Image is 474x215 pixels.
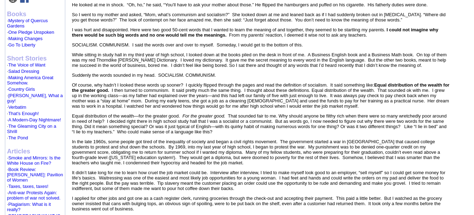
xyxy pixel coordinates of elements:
p: He looked at me in shock. “Oh, ho,” he said, “You’ll have to ask your mother about those.” He fli... [72,2,450,7]
a: Smoke and Mirrors: Is the White House on Fire? [7,155,60,166]
p: Suddenly the words sounded in my head. SOCIALISM. COMMUNISM. [72,72,450,78]
a: Mystery of Quercus Gardens [7,18,48,29]
a: [PERSON_NAME], What a guy! [7,93,63,103]
font: · [7,202,51,212]
font: · [7,117,61,122]
font: · [7,87,35,92]
a: Country Girls [8,87,35,92]
font: · [7,135,28,140]
i: For the greater good. [182,113,228,119]
a: The Pond [8,135,28,140]
a: The Gleaming City on a Shrill [7,124,56,134]
p: So I went to my mother and asked, “Mom, what’s communism and socialism?” She looked down at me an... [72,12,450,23]
font: · [7,190,60,201]
a: Book Review: [PERSON_NAME]: Pavilion of Women [7,167,63,183]
a: Verbatim [8,105,26,110]
b: Articles [7,148,30,155]
a: Salad Dressing [8,69,39,74]
p: In the late 1960s, some people got tired of the inequality of society and began a civil rights mo... [72,139,450,165]
font: · [7,62,45,68]
p: It didn’t take long for me to learn how cruel the job market could be. Interview after interview,... [72,170,450,191]
a: Anti-war Protests Again: problem of war not solved. [7,190,60,201]
a: Making Changes [8,36,43,41]
a: That's Enough! [8,111,39,116]
a: Plagiarism: What is it really? [7,202,51,212]
b: I could not imagine why there would be such big words and no one would tell me the meanings. [72,27,438,38]
font: · [7,30,54,35]
font: · [7,111,39,116]
font: · [7,184,48,189]
b: Books [7,11,26,18]
a: The Voice of Want [8,62,46,68]
a: Taxes, taxes, taxes! [8,184,48,189]
font: · [7,167,63,183]
p: I applied for other jobs and got one as a cash register clerk, running groceries through the chec... [72,196,450,211]
font: · [7,18,48,29]
font: · [7,124,56,134]
font: · [7,75,53,86]
b: Equal distribution of the wealth for the greater good. [72,82,449,93]
a: A Modern-Day Nightmare! [8,117,61,122]
font: · [7,36,42,41]
a: Making America Great Somehow. [7,75,53,86]
p: While sitting in study hall in my third year of high school, I looked down at the books piled on ... [72,52,450,68]
b: Short Stories [7,55,47,62]
p: Equal distribution of the wealth—for the greater good. That sounded fair to me. Why should anyone... [72,113,450,134]
font: · [7,69,39,74]
font: · [7,93,63,103]
font: · [7,155,60,166]
a: One Pledge Unspoken [8,30,54,35]
font: · [7,105,26,110]
p: I was hurt and disappointed. Here were two good 50-cent words that I wanted to learn the meaning ... [72,27,450,38]
a: Go To Liberty [8,42,35,48]
p: Of course, why hadn’t I looked these words up sooner? I quickly flipped through the pages and rea... [72,82,450,109]
p: SOCIALISM. COMMUNISM. I said the words over and over to myself. Someday, I would get to the botto... [72,42,450,48]
font: · [7,42,35,48]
